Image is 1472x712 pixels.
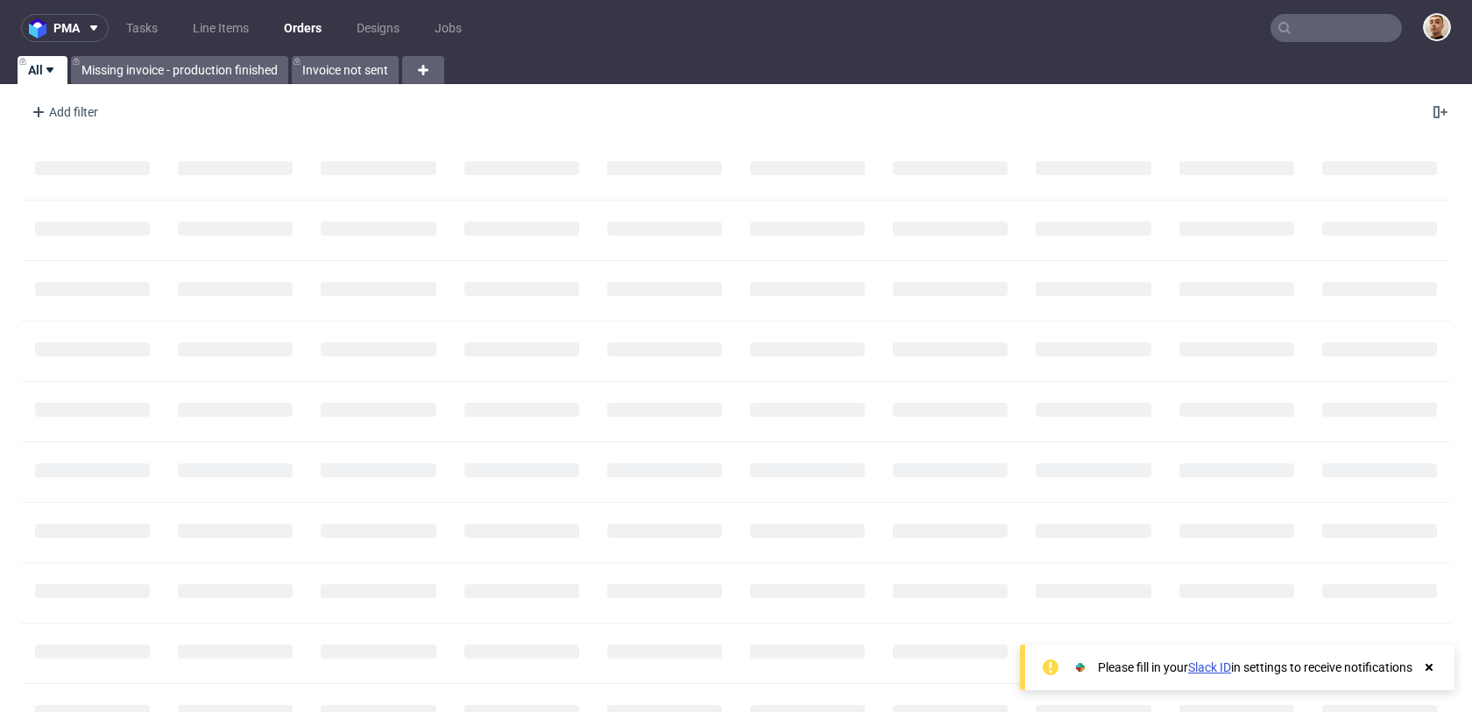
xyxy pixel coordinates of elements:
[21,14,109,42] button: pma
[1098,659,1412,676] div: Please fill in your in settings to receive notifications
[273,14,332,42] a: Orders
[1072,659,1089,676] img: Slack
[71,56,288,84] a: Missing invoice - production finished
[116,14,168,42] a: Tasks
[1188,660,1231,674] a: Slack ID
[424,14,472,42] a: Jobs
[53,22,80,34] span: pma
[18,56,67,84] a: All
[346,14,410,42] a: Designs
[292,56,399,84] a: Invoice not sent
[29,18,53,39] img: logo
[182,14,259,42] a: Line Items
[1425,15,1449,39] img: Bartłomiej Leśniczuk
[25,98,102,126] div: Add filter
